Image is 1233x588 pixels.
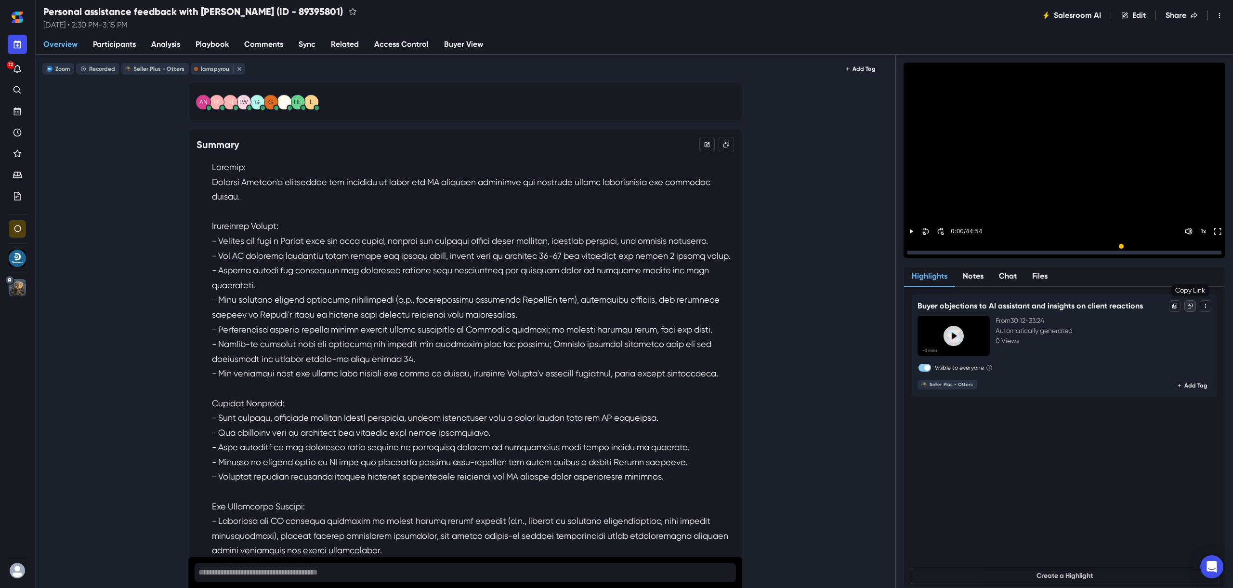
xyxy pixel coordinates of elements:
[281,99,288,106] div: Lambros's Fathom Notetaker
[1200,300,1211,312] button: Toggle Menu
[8,561,27,580] button: User menu
[268,99,273,106] div: Gili
[227,99,233,106] div: Hadar's Notetaker (Otter.ai)
[8,63,13,67] p: 72
[996,316,1211,326] p: From 30:12 - 33:24
[9,250,26,267] div: Discovery Calls
[8,187,27,206] a: Your Plans
[1035,6,1109,25] button: Salesroom AI
[55,66,70,72] div: Zoom
[236,35,291,55] a: Comments
[8,145,27,164] a: Favorites
[199,99,208,106] div: Alon Naftali
[1184,300,1196,312] button: Copy Link
[8,123,27,143] a: Recent
[347,6,358,17] button: favorite this meeting
[294,99,302,106] div: Hadar Eisenstein
[444,39,483,50] span: Buyer View
[1169,300,1181,312] button: Options
[949,227,983,236] p: 0:00 / 44:54
[14,224,21,233] div: Organization
[8,102,27,121] a: Upcoming
[1158,6,1206,25] button: Share
[8,8,27,27] a: Home
[43,39,78,50] span: Overview
[89,66,115,72] div: Recorded
[1183,226,1194,237] button: Mute
[291,35,323,55] a: Sync
[955,267,991,287] button: Notes
[367,35,436,55] a: Access Control
[197,139,239,150] h3: Summary
[934,226,946,237] button: Skip Forward 30 Seconds
[1024,267,1055,287] button: Files
[43,19,358,31] p: [DATE] • 2:30 PM - 3:15 PM
[310,99,313,106] div: Lambros
[43,6,343,17] h2: Personal assistance feedback with [PERSON_NAME] (ID - 89395801)
[8,81,27,100] a: Search
[214,99,220,106] div: Hadar's Notetaker (Otter.ai)
[8,60,27,79] button: Notifications
[921,382,927,388] img: Seller Plus - Otters
[940,231,944,236] div: 15
[996,326,1211,336] p: Automatically generated
[996,336,1211,346] p: 0 Views
[9,220,26,238] div: Organization
[842,63,879,75] button: Add Tag
[719,137,734,152] button: Copy Summary
[8,35,27,54] button: New meeting
[905,226,917,237] button: Play
[8,166,27,185] a: Waiting Room
[930,382,973,388] div: Seller Plus - Otters
[255,99,260,106] div: gili.dangeli
[93,39,136,50] span: Participants
[1200,555,1223,578] div: Open Intercom Messenger
[9,279,26,296] div: Seller Plus - Otters
[699,137,715,152] button: Edit
[1174,380,1211,391] button: Add Tag
[922,231,926,236] div: 15
[991,267,1024,287] button: Chat
[1113,6,1154,25] button: Edit
[920,226,931,237] button: Skip Back 30 Seconds
[151,39,180,50] span: Analysis
[233,64,243,74] button: close
[125,66,131,72] img: Seller Plus - Otters
[904,267,955,287] button: Highlights
[201,66,229,72] div: lamspyrou
[1197,226,1209,237] button: Change speed
[918,300,1143,312] p: Buyer objections to AI assistant and insights on client reactions
[323,35,367,55] a: Related
[935,363,984,372] label: Visible to everyone
[239,99,248,106] div: Lior Weiss
[1210,6,1229,25] button: Toggle Menu
[1201,228,1206,235] p: 1 x
[196,39,229,50] span: Playbook
[212,160,734,558] p: Loremip: Dolorsi Ametcon'a elitseddoe tem incididu ut labor etd MA aliquaen adminimve qui nostrud...
[1212,226,1223,237] button: Toggle FullScreen
[133,66,184,72] div: Seller Plus - Otters
[910,569,1219,584] button: Create a Highlight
